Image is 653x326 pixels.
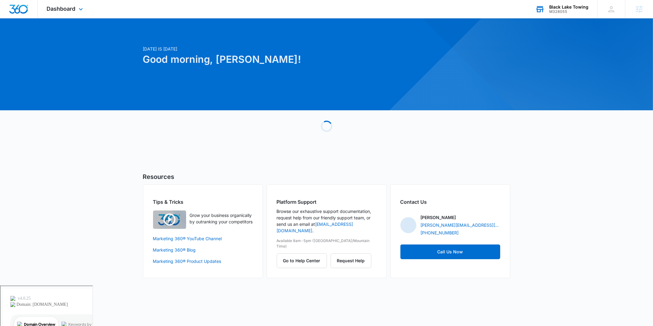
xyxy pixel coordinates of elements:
[277,198,377,206] h2: Platform Support
[421,222,500,228] a: [PERSON_NAME][EMAIL_ADDRESS][DOMAIN_NAME]
[400,245,500,259] a: Call Us Now
[17,36,21,40] img: tab_domain_overview_orange.svg
[153,235,253,242] a: Marketing 360® YouTube Channel
[277,238,377,249] p: Available 8am-5pm ([GEOGRAPHIC_DATA]/Mountain Time)
[153,258,253,264] a: Marketing 360® Product Updates
[549,5,588,9] div: account name
[400,198,500,206] h2: Contact Us
[190,212,253,225] p: Grow your business organically by outranking your competitors
[143,172,510,181] h5: Resources
[549,9,588,14] div: account id
[17,10,30,15] div: v 4.0.25
[10,16,15,21] img: website_grey.svg
[277,258,331,263] a: Go to Help Center
[10,10,15,15] img: logo_orange.svg
[143,52,385,67] h1: Good morning, [PERSON_NAME]!
[68,36,103,40] div: Keywords by Traffic
[153,198,253,206] h2: Tips & Tricks
[16,16,67,21] div: Domain: [DOMAIN_NAME]
[421,229,459,236] a: [PHONE_NUMBER]
[277,208,377,234] p: Browse our exhaustive support documentation, request help from our friendly support team, or send...
[331,253,371,268] button: Request Help
[47,6,76,12] span: Dashboard
[331,258,371,263] a: Request Help
[153,210,186,229] img: Quick Overview Video
[61,36,66,40] img: tab_keywords_by_traffic_grey.svg
[277,253,327,268] button: Go to Help Center
[153,247,253,253] a: Marketing 360® Blog
[400,217,416,233] img: Alexis Austere
[23,36,55,40] div: Domain Overview
[421,214,456,221] p: [PERSON_NAME]
[143,46,385,52] p: [DATE] is [DATE]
